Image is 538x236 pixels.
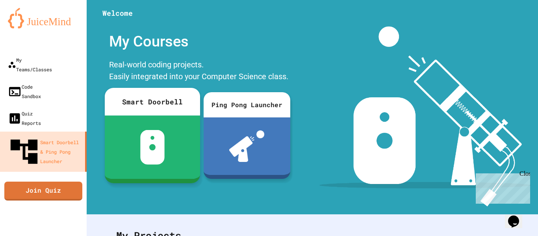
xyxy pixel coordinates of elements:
div: My Teams/Classes [8,55,52,74]
iframe: chat widget [505,204,530,228]
div: Quiz Reports [8,109,41,128]
img: sdb-white.svg [140,130,165,165]
div: My Courses [105,26,294,57]
div: Real-world coding projects. Easily integrated into your Computer Science class. [105,57,294,86]
a: Join Quiz [4,182,82,201]
iframe: chat widget [473,170,530,204]
div: Code Sandbox [8,82,41,101]
div: Ping Pong Launcher [204,92,290,117]
img: banner-image-my-projects.png [319,26,531,206]
img: ppl-with-ball.png [229,130,264,162]
div: Smart Doorbell & Ping Pong Launcher [8,136,82,168]
div: Chat with us now!Close [3,3,54,50]
img: logo-orange.svg [8,8,79,28]
div: Smart Doorbell [105,88,200,115]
